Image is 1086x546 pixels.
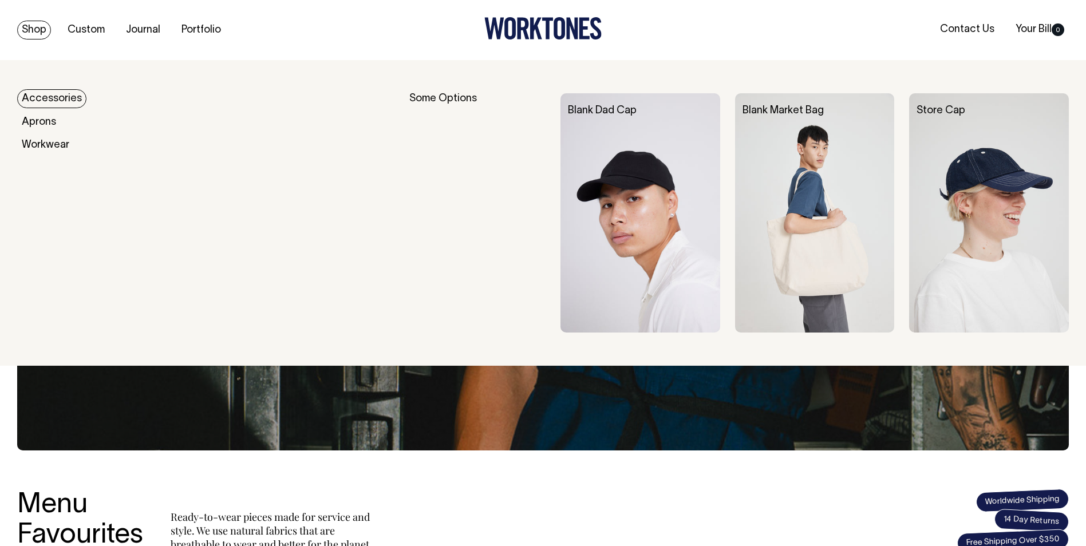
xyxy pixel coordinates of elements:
span: Worldwide Shipping [976,488,1069,512]
a: Aprons [17,113,61,132]
a: Accessories [17,89,86,108]
a: Contact Us [935,20,999,39]
span: 14 Day Returns [994,509,1069,533]
a: Portfolio [177,21,226,39]
a: Blank Dad Cap [568,106,637,116]
a: Shop [17,21,51,39]
a: Store Cap [917,106,965,116]
a: Workwear [17,136,74,155]
a: Custom [63,21,109,39]
a: Blank Market Bag [743,106,824,116]
img: Store Cap [909,93,1069,333]
a: Your Bill0 [1011,20,1069,39]
div: Some Options [409,93,546,333]
a: Journal [121,21,165,39]
img: Blank Market Bag [735,93,895,333]
span: 0 [1052,23,1064,36]
img: Blank Dad Cap [560,93,720,333]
